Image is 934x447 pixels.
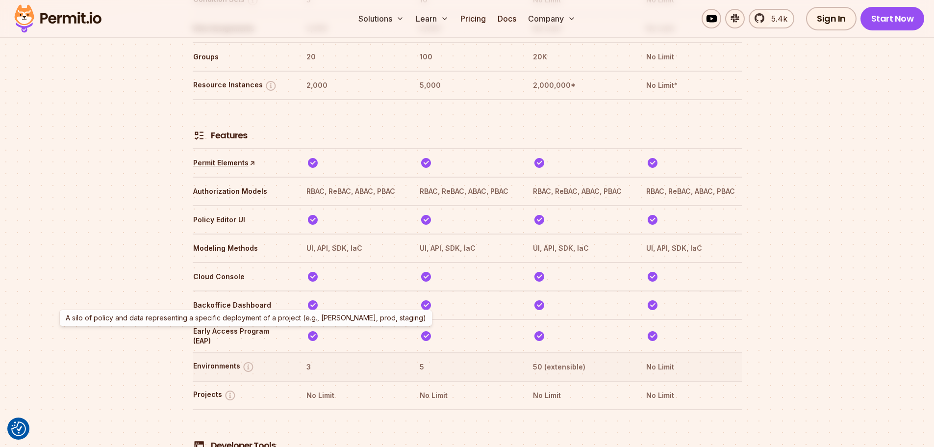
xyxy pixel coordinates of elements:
[412,9,453,28] button: Learn
[11,421,26,436] img: Revisit consent button
[306,388,402,403] th: No Limit
[193,158,255,168] a: Permit Elements↑
[419,78,515,93] th: 5,000
[524,9,580,28] button: Company
[494,9,520,28] a: Docs
[646,240,741,256] th: UI, API, SDK, IaC
[646,78,741,93] th: No Limit*
[532,184,628,199] th: RBAC, ReBAC, ABAC, PBAC
[749,9,794,28] a: 5.4k
[646,184,741,199] th: RBAC, ReBAC, ABAC, PBAC
[193,240,288,256] th: Modeling Methods
[193,297,288,313] th: Backoffice Dashboard
[646,49,741,65] th: No Limit
[419,240,515,256] th: UI, API, SDK, IaC
[860,7,925,30] a: Start Now
[10,2,106,35] img: Permit logo
[306,359,402,375] th: 3
[532,388,628,403] th: No Limit
[306,240,402,256] th: UI, API, SDK, IaC
[193,326,288,346] th: Early Access Program (EAP)
[354,9,408,28] button: Solutions
[193,79,277,92] button: Resource Instances
[419,388,515,403] th: No Limit
[306,78,402,93] th: 2,000
[246,157,257,169] span: ↑
[193,269,288,285] th: Cloud Console
[193,130,205,141] img: Features
[193,184,288,199] th: Authorization Models
[193,49,288,65] th: Groups
[646,388,741,403] th: No Limit
[419,359,515,375] th: 5
[11,421,26,436] button: Consent Preferences
[306,49,402,65] th: 20
[193,361,254,373] button: Environments
[193,389,236,401] button: Projects
[806,7,857,30] a: Sign In
[532,240,628,256] th: UI, API, SDK, IaC
[306,184,402,199] th: RBAC, ReBAC, ABAC, PBAC
[193,212,288,228] th: Policy Editor UI
[419,49,515,65] th: 100
[419,184,515,199] th: RBAC, ReBAC, ABAC, PBAC
[532,78,628,93] th: 2,000,000*
[456,9,490,28] a: Pricing
[532,49,628,65] th: 20K
[765,13,787,25] span: 5.4k
[211,130,247,142] h4: Features
[532,359,628,375] th: 50 (extensible)
[66,313,426,323] p: A silo of policy and data representing a specific deployment of a project (e.g., [PERSON_NAME], p...
[646,359,741,375] th: No Limit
